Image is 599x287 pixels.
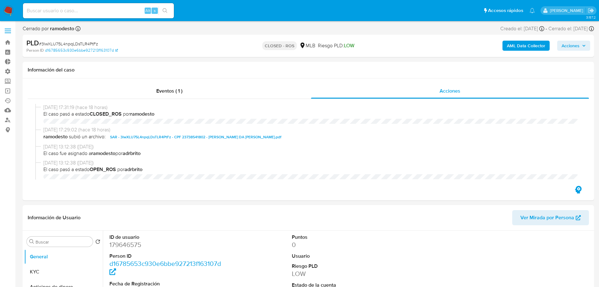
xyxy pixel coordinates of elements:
[546,25,547,32] span: -
[500,25,544,32] div: Creado el: [DATE]
[43,126,579,133] span: [DATE] 17:29:02 (hace 18 horas)
[29,239,34,244] button: Buscar
[107,133,285,141] button: SAR - 3lwXLU75L4npqLDsTLR4PtFz - CPF 23738541802 - [PERSON_NAME] DA [PERSON_NAME].pdf
[502,41,550,51] button: AML Data Collector
[43,143,579,150] span: [DATE] 13:12:38 ([DATE])
[344,42,354,49] span: LOW
[562,41,580,51] span: Acciones
[91,150,115,157] b: ramodesto
[292,253,407,260] dt: Usuario
[292,240,407,249] dd: 0
[90,110,122,118] b: CLOSED_ROS
[548,25,594,32] div: Cerrado el: [DATE]
[43,111,579,118] span: El caso pasó a estado por
[123,150,141,157] b: adrbrito
[69,133,106,141] span: subió un archivo:
[550,8,585,14] p: nicolas.tyrkiel@mercadolibre.com
[43,150,579,157] span: El caso fue asignado a por
[130,110,154,118] b: ramodesto
[24,264,103,279] button: KYC
[39,41,98,47] span: # 3lwXLU75L4npqLDsTLR4PtFz
[24,249,103,264] button: General
[95,239,100,246] button: Volver al orden por defecto
[43,133,68,141] b: ramodesto
[90,166,116,173] b: OPEN_ROS
[43,104,579,111] span: [DATE] 17:31:19 (hace 18 horas)
[23,25,74,32] span: Cerrado por
[158,6,171,15] button: search-icon
[292,263,407,270] dt: Riesgo PLD
[507,41,545,51] b: AML Data Collector
[292,269,407,278] dd: LOW
[156,87,182,95] span: Eventos ( 1 )
[109,253,225,260] dt: Person ID
[26,48,44,53] b: Person ID
[49,25,74,32] b: ramodesto
[43,166,579,173] span: El caso pasó a estado por
[440,87,460,95] span: Acciones
[36,239,90,245] input: Buscar
[154,8,156,14] span: s
[28,67,589,73] h1: Información del caso
[588,7,594,14] a: Salir
[109,240,225,249] dd: 179646575
[45,48,118,53] a: d16785653c930e6bbe927213f163107d
[292,234,407,241] dt: Puntos
[488,7,523,14] span: Accesos rápidos
[145,8,150,14] span: Alt
[512,210,589,225] button: Ver Mirada por Persona
[43,159,579,166] span: [DATE] 13:12:38 ([DATE])
[110,133,281,141] span: SAR - 3lwXLU75L4npqLDsTLR4PtFz - CPF 23738541802 - [PERSON_NAME] DA [PERSON_NAME].pdf
[109,259,221,277] a: d16785653c930e6bbe927213f163107d
[28,215,80,221] h1: Información de Usuario
[23,7,174,15] input: Buscar usuario o caso...
[299,42,315,49] div: MLB
[262,41,297,50] p: CLOSED - ROS
[109,234,225,241] dt: ID de usuario
[557,41,590,51] button: Acciones
[530,8,535,13] a: Notificaciones
[318,42,354,49] span: Riesgo PLD:
[26,38,39,48] b: PLD
[125,166,142,173] b: adrbrito
[520,210,574,225] span: Ver Mirada por Persona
